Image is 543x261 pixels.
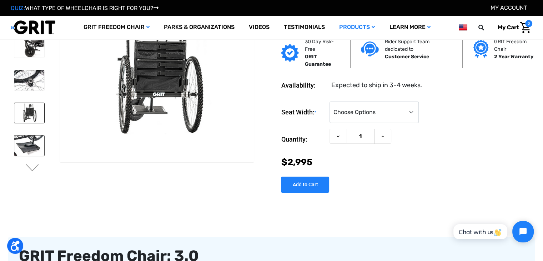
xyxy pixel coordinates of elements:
p: 30 Day Risk-Free [305,38,339,53]
span: QUIZ: [11,5,25,11]
img: GRIT All-Terrain Wheelchair and Mobility Equipment [11,20,55,35]
img: GRIT Freedom Chair: 3.0 [60,11,254,141]
a: Testimonials [277,16,332,39]
iframe: Tidio Chat [446,215,540,248]
a: QUIZ:WHAT TYPE OF WHEELCHAIR IS RIGHT FOR YOU? [11,5,159,11]
img: GRIT Freedom Chair: 3.0 [14,136,44,156]
dt: Availability: [281,80,326,90]
label: Quantity: [281,129,326,150]
strong: Customer Service [384,54,429,60]
p: GRIT Freedom Chair [494,38,535,53]
label: Seat Width: [281,102,326,123]
img: Grit freedom [473,40,488,58]
img: Customer service [361,41,379,56]
span: $2,995 [281,157,312,167]
a: Parks & Organizations [157,16,242,39]
a: Cart with 0 items [492,20,532,35]
span: 0 [525,20,532,27]
strong: GRIT Guarantee [305,54,331,67]
button: Go to slide 2 of 3 [25,164,40,173]
img: us.png [459,23,467,32]
a: Account [491,4,527,11]
img: GRIT Freedom Chair: 3.0 [14,38,44,58]
img: GRIT Freedom Chair: 3.0 [14,103,44,123]
img: GRIT Guarantee [281,44,299,62]
strong: 2 Year Warranty [494,54,533,60]
a: GRIT Freedom Chair [76,16,157,39]
a: Products [332,16,382,39]
img: Cart [520,22,531,33]
dd: Expected to ship in 3-4 weeks. [331,80,422,90]
img: GRIT Freedom Chair: 3.0 [14,70,44,90]
a: Videos [242,16,277,39]
p: Rider Support Team dedicated to [384,38,452,53]
a: Learn More [382,16,437,39]
input: Search [482,20,492,35]
span: My Cart [498,24,519,31]
input: Add to Cart [281,177,329,193]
